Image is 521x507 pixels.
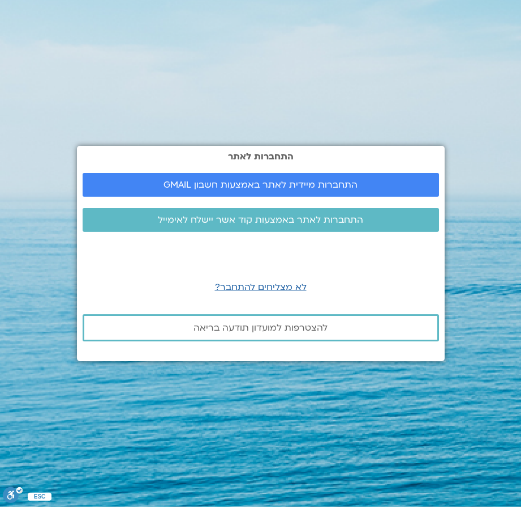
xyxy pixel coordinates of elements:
a: להצטרפות למועדון תודעה בריאה [83,314,439,341]
a: התחברות לאתר באמצעות קוד אשר יישלח לאימייל [83,208,439,232]
a: התחברות מיידית לאתר באמצעות חשבון GMAIL [83,173,439,197]
span: להצטרפות למועדון תודעה בריאה [193,323,328,333]
a: לא מצליחים להתחבר? [215,281,307,293]
span: התחברות לאתר באמצעות קוד אשר יישלח לאימייל [158,215,363,225]
span: התחברות מיידית לאתר באמצעות חשבון GMAIL [163,180,358,190]
h2: התחברות לאתר [83,151,439,162]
